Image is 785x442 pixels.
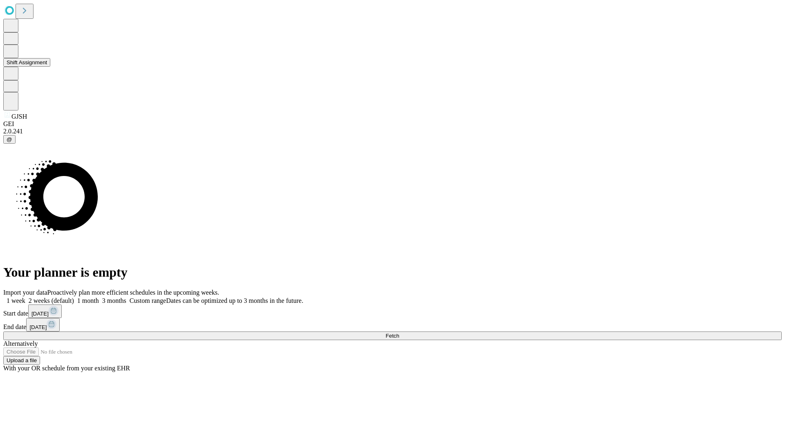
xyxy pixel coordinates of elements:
[29,324,47,330] span: [DATE]
[3,340,38,347] span: Alternatively
[130,297,166,304] span: Custom range
[3,318,782,331] div: End date
[3,356,40,365] button: Upload a file
[31,311,49,317] span: [DATE]
[3,135,16,144] button: @
[3,304,782,318] div: Start date
[11,113,27,120] span: GJSH
[3,58,50,67] button: Shift Assignment
[3,289,47,296] span: Import your data
[3,120,782,128] div: GEI
[3,128,782,135] div: 2.0.241
[102,297,126,304] span: 3 months
[386,333,399,339] span: Fetch
[7,297,25,304] span: 1 week
[3,265,782,280] h1: Your planner is empty
[47,289,219,296] span: Proactively plan more efficient schedules in the upcoming weeks.
[166,297,303,304] span: Dates can be optimized up to 3 months in the future.
[28,304,62,318] button: [DATE]
[77,297,99,304] span: 1 month
[3,331,782,340] button: Fetch
[3,365,130,372] span: With your OR schedule from your existing EHR
[26,318,60,331] button: [DATE]
[29,297,74,304] span: 2 weeks (default)
[7,136,12,142] span: @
